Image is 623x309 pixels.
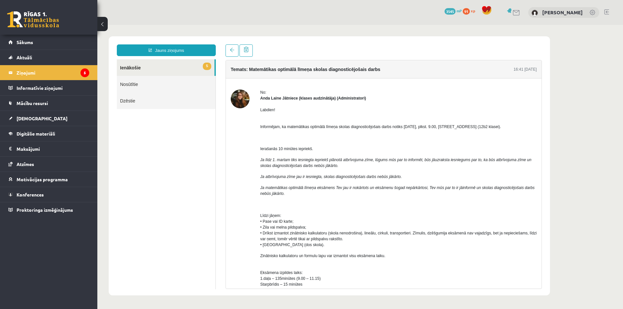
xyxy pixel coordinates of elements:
[19,19,118,31] a: Jauns ziņojums
[105,38,114,45] span: 5
[280,149,304,154] i: nebūs jākārto.
[163,245,227,267] span: Eksāmena izpildes laiks: 1.daļa – 135minūtes (9.00 – 11.15) Starpbrīdis – 15 minūtes 2. daļa - 10...
[163,149,279,154] i: Ja atbrīvojuma zīme jau ir iesniegta, skolas diagnosticējošais darbs
[542,9,583,16] a: [PERSON_NAME]
[163,188,439,222] span: Līdzi jāņem: • Pase vai ID karte; • Zila vai melna pildspalva; • Drīkst izmantot zinātnisko kalku...
[8,96,89,111] a: Mācību resursi
[17,39,33,45] span: Sākums
[163,166,187,171] i: nebūs jākārto.
[7,11,59,28] a: Rīgas 1. Tālmācības vidusskola
[163,133,434,143] i: Ja līdz 1. martam tiks iesniegta iepriekš plānotā atbrīvojuma zīme, lūgums mūs par to informēt, b...
[133,42,283,47] h4: Temats: Matemātikas optimālā līmeņa skolas diagnosticējošais darbs
[17,141,89,156] legend: Maksājumi
[17,65,89,80] legend: Ziņojumi
[471,8,475,13] span: xp
[17,115,67,121] span: [DEMOGRAPHIC_DATA]
[8,80,89,95] a: Informatīvie ziņojumi
[216,138,241,143] i: nebūs jākārto.
[163,229,288,233] span: Zinātnisko kalkulatoru un formulu lapu var izmantot visu eksāmena laiku.
[19,51,118,67] a: Nosūtītie
[8,35,89,50] a: Sākums
[17,192,44,197] span: Konferences
[17,100,48,106] span: Mācību resursi
[17,161,34,167] span: Atzīmes
[416,42,439,47] div: 16:41 [DATE]
[8,202,89,217] a: Proktoringa izmēģinājums
[8,141,89,156] a: Maksājumi
[19,67,118,84] a: Dzēstie
[8,50,89,65] a: Aktuāli
[445,8,462,13] a: 3545 mP
[445,8,456,15] span: 3545
[163,83,178,87] span: Labdien!
[17,54,32,60] span: Aktuāli
[8,157,89,172] a: Atzīmes
[17,80,89,95] legend: Informatīvie ziņojumi
[8,111,89,126] a: [DEMOGRAPHIC_DATA]
[133,65,152,83] img: Anda Laine Jātniece (klases audzinātāja)
[457,8,462,13] span: mP
[8,65,89,80] a: Ziņojumi5
[163,65,439,70] div: No:
[8,187,89,202] a: Konferences
[80,68,89,77] i: 5
[163,160,437,165] i: Ja matemātikas optimālā līmeņa eksāmens Tev jau ir nokārtots un eksāmenu šogad nepārkārtosi, Tev ...
[17,131,55,137] span: Digitālie materiāli
[17,207,73,213] span: Proktoringa izmēģinājums
[8,126,89,141] a: Digitālie materiāli
[163,71,269,76] strong: Anda Laine Jātniece (klases audzinātāja) (Administratori)
[19,34,117,51] a: 5Ienākošie
[163,122,216,126] span: Ierašanās 10 minūtes iepriekš.
[163,100,404,104] span: Informējam, ka matemātikas optimālā līmeņa skolas diagnosticējošais darbs notiks [DATE], plkst. 9...
[8,172,89,187] a: Motivācijas programma
[531,10,538,16] img: Sigurds Kozlovskis
[463,8,470,15] span: 91
[463,8,478,13] a: 91 xp
[17,176,68,182] span: Motivācijas programma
